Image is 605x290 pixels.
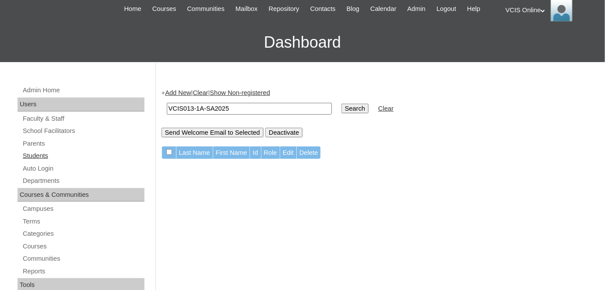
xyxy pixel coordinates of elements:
[22,126,144,136] a: School Facilitators
[22,203,144,214] a: Campuses
[378,105,394,112] a: Clear
[22,266,144,277] a: Reports
[22,138,144,149] a: Parents
[366,4,401,14] a: Calendar
[265,128,302,137] input: Deactivate
[342,4,364,14] a: Blog
[183,4,229,14] a: Communities
[347,4,359,14] span: Blog
[432,4,461,14] a: Logout
[261,147,280,159] td: Role
[148,4,181,14] a: Courses
[436,4,456,14] span: Logout
[310,4,336,14] span: Contacts
[280,147,296,159] td: Edit
[210,89,270,96] a: Show Non-registered
[297,147,320,159] td: Delete
[4,23,601,62] h3: Dashboard
[22,241,144,252] a: Courses
[250,147,260,159] td: Id
[22,253,144,264] a: Communities
[167,103,332,115] input: Search
[213,147,250,159] td: First Name
[152,4,176,14] span: Courses
[264,4,304,14] a: Repository
[162,128,264,137] input: Send Welcome Email to Selected
[269,4,299,14] span: Repository
[403,4,430,14] a: Admin
[193,89,208,96] a: Clear
[370,4,396,14] span: Calendar
[231,4,262,14] a: Mailbox
[236,4,258,14] span: Mailbox
[22,150,144,161] a: Students
[22,85,144,96] a: Admin Home
[162,88,595,137] div: + | |
[18,98,144,112] div: Users
[463,4,485,14] a: Help
[306,4,340,14] a: Contacts
[341,104,369,113] input: Search
[165,89,191,96] a: Add New
[22,163,144,174] a: Auto Login
[408,4,426,14] span: Admin
[22,175,144,186] a: Departments
[124,4,141,14] span: Home
[18,188,144,202] div: Courses & Communities
[22,228,144,239] a: Categories
[187,4,225,14] span: Communities
[22,216,144,227] a: Terms
[22,113,144,124] a: Faculty & Staff
[120,4,146,14] a: Home
[176,147,213,159] td: Last Name
[467,4,480,14] span: Help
